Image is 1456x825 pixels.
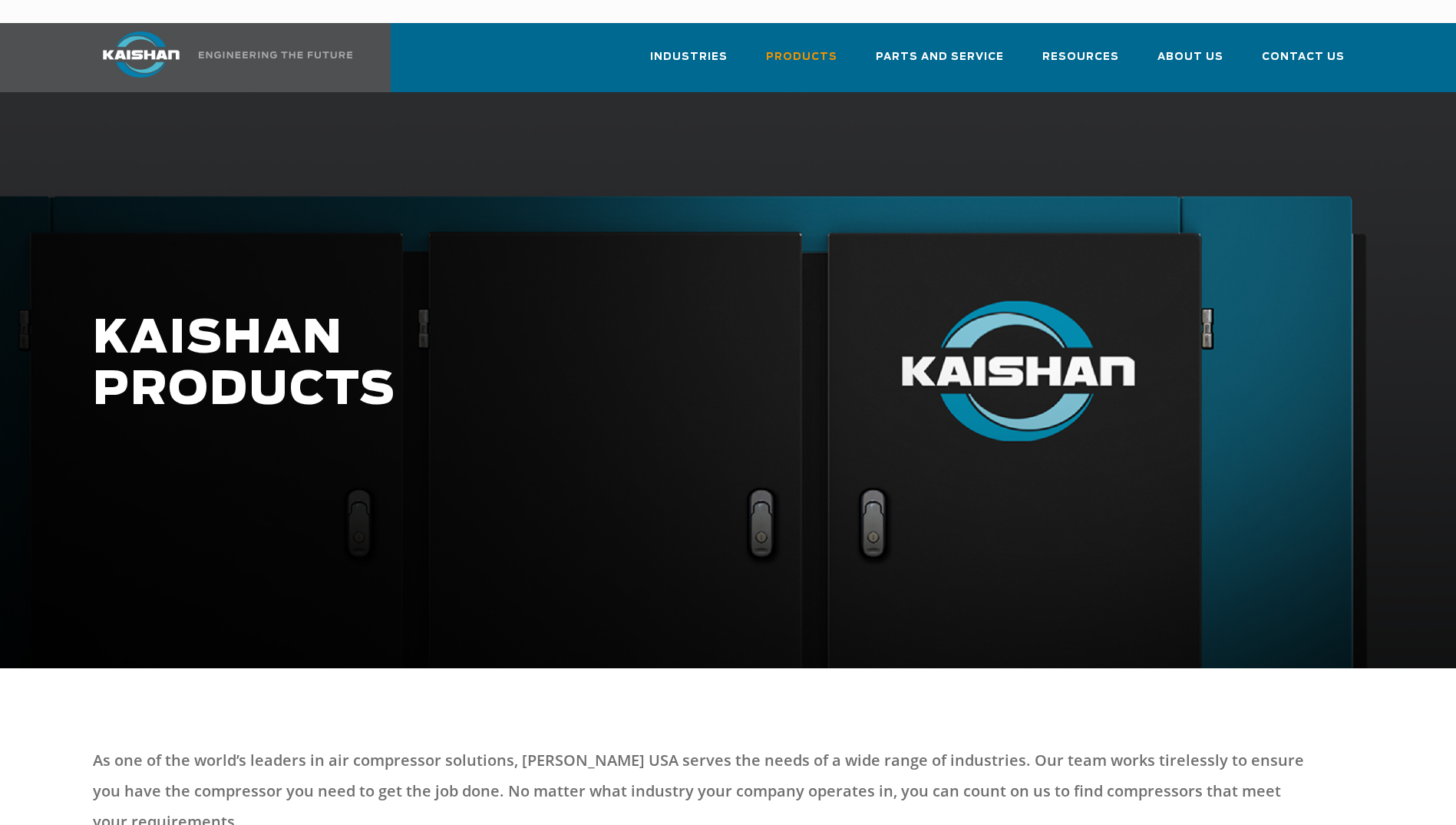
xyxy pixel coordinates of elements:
span: Industries [650,48,728,66]
a: Contact Us [1262,37,1345,89]
img: Engineering the future [199,51,352,58]
a: About Us [1157,37,1223,89]
span: Contact Us [1262,48,1345,66]
a: Industries [650,37,728,89]
a: Products [766,37,837,89]
span: Resources [1042,48,1119,66]
span: About Us [1157,48,1223,66]
a: Kaishan USA [84,23,355,92]
a: Resources [1042,37,1119,89]
span: Parts and Service [876,48,1004,66]
h1: KAISHAN PRODUCTS [93,313,1149,416]
img: kaishan logo [84,31,199,78]
span: Products [766,48,837,66]
a: Parts and Service [876,37,1004,89]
